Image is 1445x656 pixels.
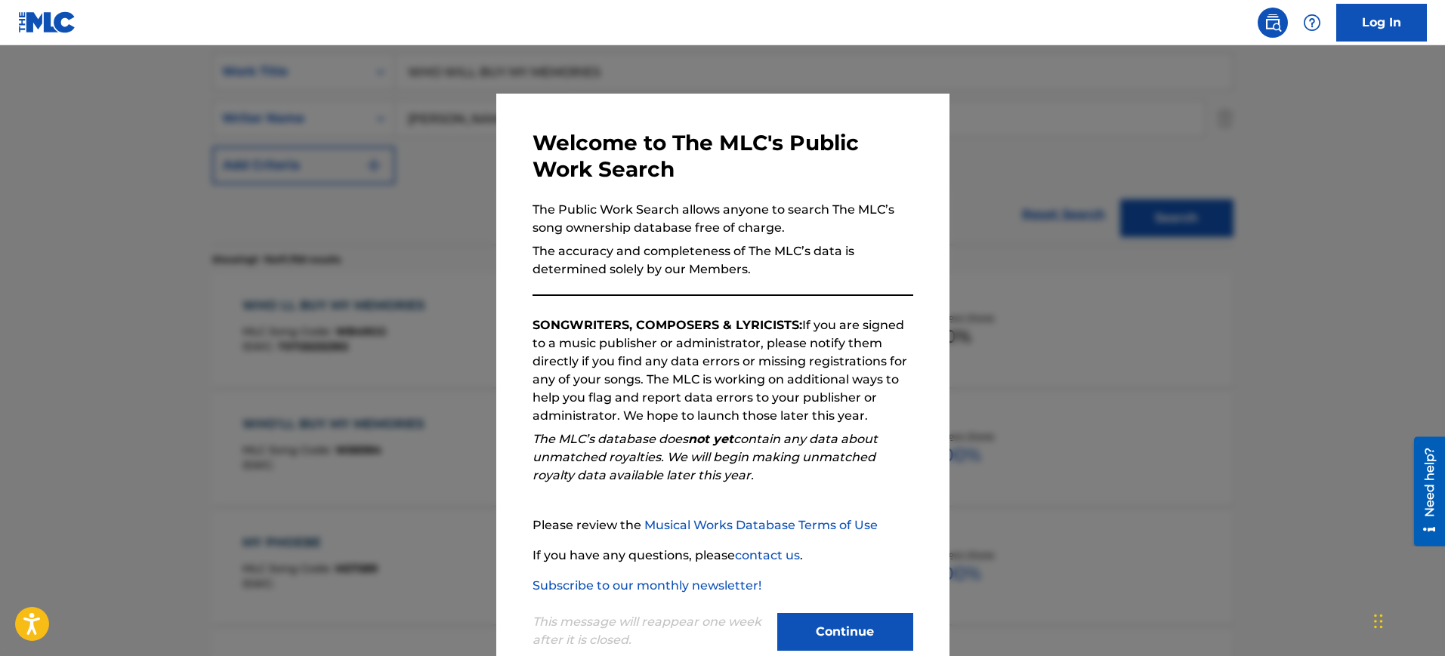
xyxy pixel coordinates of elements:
p: The accuracy and completeness of The MLC’s data is determined solely by our Members. [533,242,913,279]
em: The MLC’s database does contain any data about unmatched royalties. We will begin making unmatche... [533,432,878,482]
p: If you are signed to a music publisher or administrator, please notify them directly if you find ... [533,316,913,425]
button: Continue [777,613,913,651]
a: Public Search [1258,8,1288,38]
div: Need help? [17,11,37,80]
p: This message will reappear one week after it is closed. [533,613,768,649]
img: help [1303,14,1321,32]
p: The Public Work Search allows anyone to search The MLC’s song ownership database free of charge. [533,201,913,237]
a: Log In [1336,4,1427,42]
div: Drag [1374,599,1383,644]
h3: Welcome to The MLC's Public Work Search [533,130,913,183]
strong: not yet [688,432,733,446]
a: Musical Works Database Terms of Use [644,518,878,532]
a: Subscribe to our monthly newsletter! [533,578,761,593]
strong: SONGWRITERS, COMPOSERS & LYRICISTS: [533,318,802,332]
a: contact us [735,548,800,562]
p: Please review the [533,516,913,534]
iframe: Chat Widget [1369,584,1445,656]
div: Help [1297,8,1327,38]
p: If you have any questions, please . [533,547,913,565]
iframe: Resource Center [1403,437,1445,547]
img: search [1264,14,1282,32]
img: MLC Logo [18,11,76,33]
